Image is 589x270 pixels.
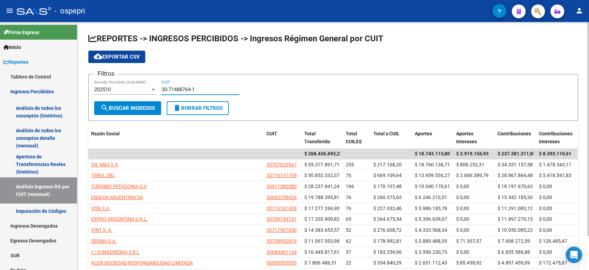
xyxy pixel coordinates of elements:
[346,162,354,167] span: 255
[304,131,330,144] span: Total Transferido
[91,227,112,233] span: VINT S. A.
[456,260,482,266] span: $ 85.438,92
[456,195,469,200] span: $ 0,00
[346,131,362,144] span: Total CUILES
[539,216,552,222] span: $ 0,00
[302,126,343,149] datatable-header-cell: Total Transferido
[94,86,111,93] span: 202510
[91,238,117,244] span: SERMA S.A.
[304,238,340,244] span: $ 11.097.553,98
[415,260,447,266] span: $ 2.651.112,43
[415,131,432,136] span: Aportes
[167,101,229,115] button: Borrar Filtros
[55,3,85,19] span: - ospepri
[3,29,39,36] span: Firma Express
[415,173,450,178] span: $ 13.959.536,27
[456,227,469,233] span: $ 0,00
[88,51,145,63] button: Exportar CSV
[373,184,402,189] span: $ 170.107,48
[575,7,583,15] mat-icon: person
[373,162,402,167] span: $ 217.168,20
[498,184,533,189] span: $ 18.197.670,63
[415,184,450,189] span: $ 10.040.170,61
[88,34,383,43] span: REPORTES -> INGRESOS PERCIBIDOS -> Ingresos Régimen General por CUIT
[94,54,140,60] span: Exportar CSV
[373,227,402,233] span: $ 276.608,72
[373,195,402,200] span: $ 260.373,63
[539,195,552,200] span: $ 0,00
[346,206,351,211] span: 76
[371,126,412,149] datatable-header-cell: Total x CUIL
[3,58,28,66] span: Reportes
[373,238,402,244] span: $ 178.992,81
[304,216,340,222] span: $ 17.203.909,82
[264,126,302,149] datatable-header-cell: CUIT
[495,126,536,149] datatable-header-cell: Contribuciones
[304,173,340,178] span: $ 50.852.332,37
[539,227,552,233] span: $ 0,00
[498,195,533,200] span: $ 13.542.185,30
[91,206,110,211] span: VDN S.A.
[539,206,552,211] span: $ 0,00
[456,238,482,244] span: $ 71.307,57
[415,206,447,211] span: $ 5.986.183,78
[415,216,447,222] span: $ 5.306.639,67
[6,7,14,15] mat-icon: menu
[266,238,297,244] span: 33709992819
[91,195,143,200] span: ENSIGN ARGENTINA SA
[373,260,402,266] span: $ 354.840,29
[456,249,469,255] span: $ 0,00
[94,52,102,61] mat-icon: cloud_download
[415,227,447,233] span: $ 4.333.568,34
[373,131,400,136] span: Total x CUIL
[304,249,340,255] span: $ 10.445.817,61
[266,184,297,189] span: 30611580580
[373,173,402,178] span: $ 669.109,64
[91,184,147,189] span: TURISMO PATAGONIA S A
[536,126,578,149] datatable-header-cell: Contribuciones Intereses
[453,126,495,149] datatable-header-cell: Aportes Intereses
[498,173,533,178] span: $ 28.867.864,48
[498,249,530,255] span: $ 6.855.586,88
[346,216,351,222] span: 65
[266,260,297,266] span: 30595535553
[346,249,351,255] span: 57
[539,151,571,156] span: $ 8.393.110,61
[266,162,297,167] span: 30707620567
[266,216,297,222] span: 30709154741
[91,260,193,266] span: ACER SOCIEDAD RESPONSABILIDAD LIMITADA
[415,162,450,167] span: $ 18.760.138,71
[498,206,533,211] span: $ 11.291.083,12
[456,216,469,222] span: $ 0,00
[266,173,297,178] span: 33710141709
[346,195,351,200] span: 76
[266,249,297,255] span: 30684461164
[373,206,402,211] span: $ 227.332,46
[266,206,297,211] span: 30710187408
[566,247,582,263] div: Open Intercom Messenger
[304,260,337,266] span: $ 7.806.486,31
[498,131,531,136] span: Contribuciones
[415,238,447,244] span: $ 3.889.488,35
[346,260,351,266] span: 22
[415,151,450,156] span: $ 18.743.113,80
[304,184,340,189] span: $ 28.237.841,24
[100,105,155,111] span: Buscar Ingresos
[91,173,115,178] span: TIMOL SRL
[539,184,552,189] span: $ 0,00
[498,162,533,167] span: $ 34.331.157,58
[94,69,118,79] h3: Filtros
[343,126,371,149] datatable-header-cell: Total CUILES
[498,227,533,233] span: $ 10.050.085,23
[173,105,223,111] span: Borrar Filtros
[91,216,148,222] span: EXPRO ARGENTINA S.R.L.
[415,249,447,255] span: $ 3.590.230,73
[304,227,340,233] span: $ 14.383.653,57
[539,238,567,244] span: $ 128.485,47
[415,195,447,200] span: $ 6.246.210,51
[373,249,402,255] span: $ 183.259,96
[539,131,572,144] span: Contribuciones Intereses
[346,173,351,178] span: 76
[346,184,354,189] span: 166
[539,162,571,167] span: $ 1.478.343,11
